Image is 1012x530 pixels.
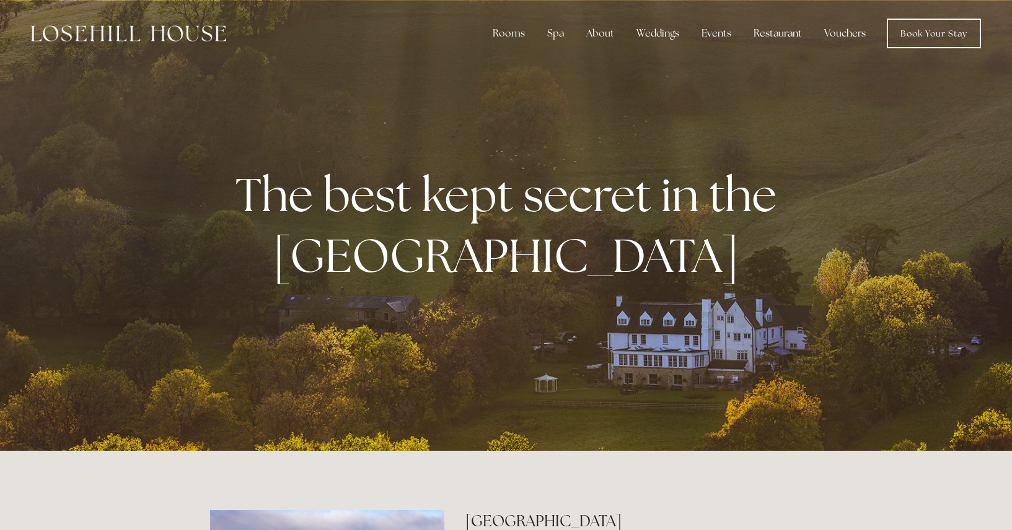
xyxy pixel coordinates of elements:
div: Rooms [483,21,535,46]
div: Weddings [627,21,689,46]
div: Events [692,21,741,46]
a: Book Your Stay [887,19,981,48]
img: Losehill House [31,25,226,41]
strong: The best kept secret in the [GEOGRAPHIC_DATA] [235,164,786,285]
div: About [576,21,624,46]
div: Restaurant [744,21,812,46]
div: Spa [537,21,574,46]
a: Vouchers [814,21,876,46]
